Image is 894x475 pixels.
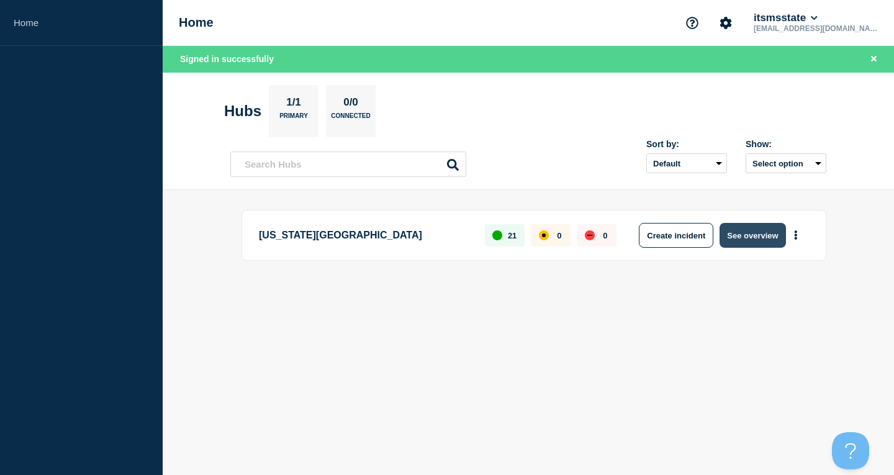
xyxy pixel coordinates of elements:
p: Connected [331,112,370,125]
h2: Hubs [224,102,261,120]
p: 0 [557,231,561,240]
h1: Home [179,16,214,30]
input: Search Hubs [230,152,466,177]
span: Signed in successfully [180,54,274,64]
p: [EMAIL_ADDRESS][DOMAIN_NAME] [751,24,880,33]
div: Sort by: [646,139,727,149]
button: Account settings [713,10,739,36]
button: Create incident [639,223,713,248]
p: 0/0 [339,96,363,112]
div: affected [539,230,549,240]
p: 0 [603,231,607,240]
button: itsmsstate [751,12,820,24]
iframe: Help Scout Beacon - Open [832,432,869,469]
p: 1/1 [282,96,306,112]
p: Primary [279,112,308,125]
button: More actions [788,224,804,247]
button: Select option [746,153,826,173]
p: 21 [508,231,517,240]
p: [US_STATE][GEOGRAPHIC_DATA] [259,223,471,248]
button: Support [679,10,705,36]
select: Sort by [646,153,727,173]
button: See overview [720,223,785,248]
div: down [585,230,595,240]
button: Close banner [866,52,882,66]
div: Show: [746,139,826,149]
div: up [492,230,502,240]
